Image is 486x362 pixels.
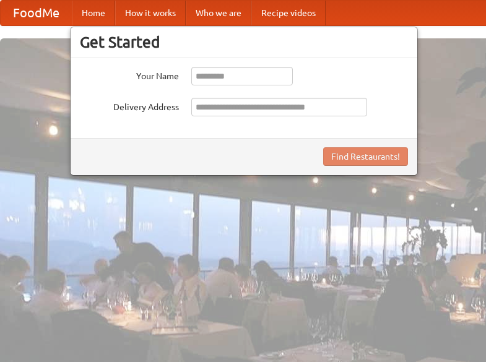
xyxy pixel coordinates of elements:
[1,1,72,25] a: FoodMe
[323,147,408,166] button: Find Restaurants!
[72,1,115,25] a: Home
[80,33,408,51] h3: Get Started
[186,1,251,25] a: Who we are
[115,1,186,25] a: How it works
[80,98,179,113] label: Delivery Address
[251,1,326,25] a: Recipe videos
[80,67,179,82] label: Your Name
